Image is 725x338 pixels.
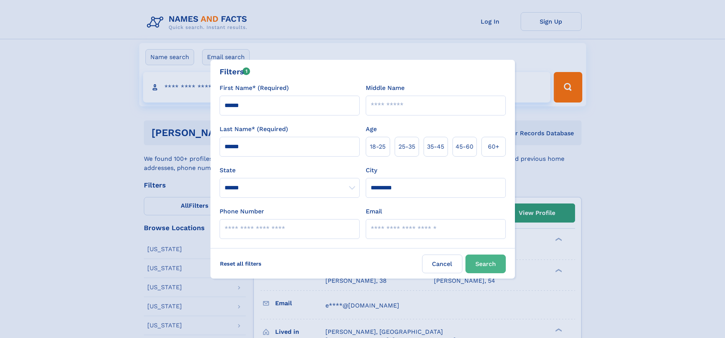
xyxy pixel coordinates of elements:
[488,142,499,151] span: 60+
[220,166,360,175] label: State
[220,207,264,216] label: Phone Number
[465,255,506,273] button: Search
[366,207,382,216] label: Email
[422,255,462,273] label: Cancel
[456,142,473,151] span: 45‑60
[220,125,288,134] label: Last Name* (Required)
[366,125,377,134] label: Age
[370,142,386,151] span: 18‑25
[366,166,377,175] label: City
[220,66,250,77] div: Filters
[427,142,444,151] span: 35‑45
[398,142,415,151] span: 25‑35
[366,83,405,93] label: Middle Name
[220,83,289,93] label: First Name* (Required)
[215,255,266,273] label: Reset all filters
